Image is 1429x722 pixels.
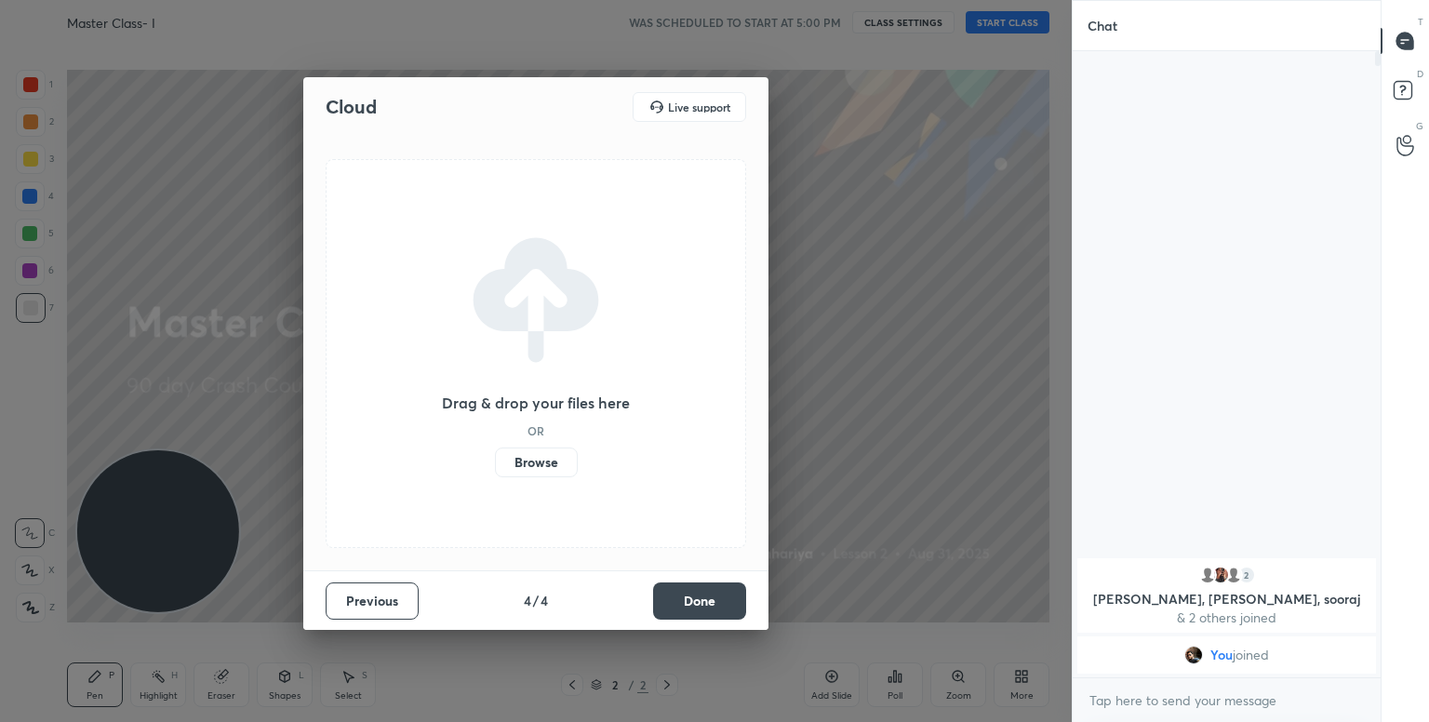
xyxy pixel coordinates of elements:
button: Previous [326,582,419,620]
h4: 4 [524,591,531,610]
img: a32ffa1e50e8473990e767c0591ae111.jpg [1184,646,1203,664]
h2: Cloud [326,95,377,119]
img: default.png [1198,566,1217,584]
img: default.png [1224,566,1243,584]
img: f69b2d36a9ae4b268257f214158084d2.jpg [1211,566,1230,584]
h4: 4 [541,591,548,610]
div: grid [1073,555,1381,677]
p: T [1418,15,1423,29]
div: 2 [1237,566,1256,584]
h5: Live support [668,101,730,113]
p: Chat [1073,1,1132,50]
p: & 2 others joined [1088,610,1365,625]
span: joined [1233,648,1269,662]
p: G [1416,119,1423,133]
p: D [1417,67,1423,81]
span: You [1210,648,1233,662]
p: [PERSON_NAME], [PERSON_NAME], sooraj [1088,592,1365,607]
h3: Drag & drop your files here [442,395,630,410]
h5: OR [528,425,544,436]
h4: / [533,591,539,610]
button: Done [653,582,746,620]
